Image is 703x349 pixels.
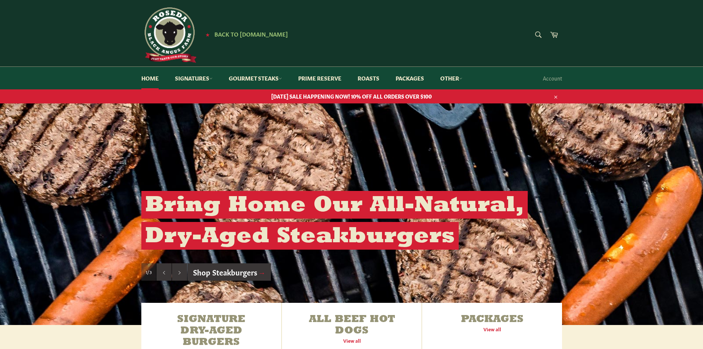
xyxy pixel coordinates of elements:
span: ★ [206,31,210,37]
a: Roasts [350,67,387,89]
a: Other [433,67,470,89]
div: Slide 1, current [141,263,156,281]
span: → [258,267,266,277]
a: Shop Steakburgers [187,263,271,281]
a: Packages [388,67,431,89]
a: Account [539,67,566,89]
a: Prime Reserve [291,67,349,89]
span: 1/3 [146,269,152,275]
a: Gourmet Steaks [221,67,289,89]
span: [DATE] SALE HAPPENING NOW! 10% OFF ALL ORDERS OVER $100 [134,93,569,100]
span: Back to [DOMAIN_NAME] [214,30,288,38]
a: Home [134,67,166,89]
button: Previous slide [156,263,172,281]
a: Signatures [168,67,220,89]
img: Roseda Beef [141,7,197,63]
a: ★ Back to [DOMAIN_NAME] [202,31,288,37]
h2: Bring Home Our All-Natural, Dry-Aged Steakburgers [141,191,528,250]
button: Next slide [172,263,187,281]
